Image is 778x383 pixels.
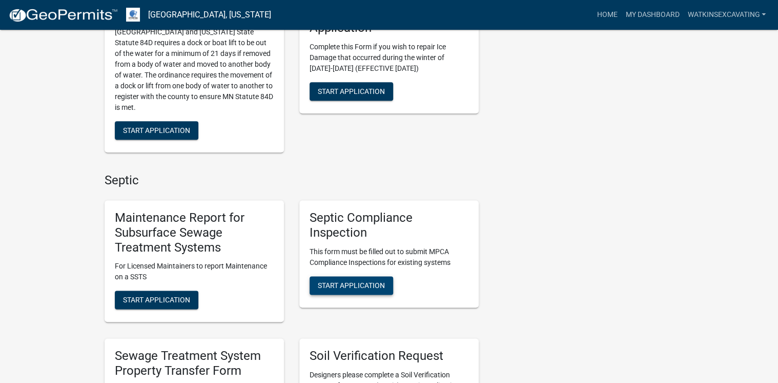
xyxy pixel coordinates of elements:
[310,349,468,363] h5: Soil Verification Request
[310,210,468,240] h5: Septic Compliance Inspection
[318,87,385,95] span: Start Application
[105,173,479,188] h4: Septic
[310,246,468,268] p: This form must be filled out to submit MPCA Compliance Inspections for existing systems
[683,5,770,25] a: WatkinsExcavating
[115,291,198,309] button: Start Application
[123,296,190,304] span: Start Application
[318,281,385,289] span: Start Application
[310,42,468,74] p: Complete this Form if you wish to repair Ice Damage that occurred during the winter of [DATE]-[DA...
[592,5,621,25] a: Home
[115,121,198,140] button: Start Application
[115,210,274,255] h5: Maintenance Report for Subsurface Sewage Treatment Systems
[310,276,393,295] button: Start Application
[310,82,393,101] button: Start Application
[148,6,271,24] a: [GEOGRAPHIC_DATA], [US_STATE]
[115,349,274,378] h5: Sewage Treatment System Property Transfer Form
[123,126,190,135] span: Start Application
[621,5,683,25] a: My Dashboard
[115,27,274,113] p: [GEOGRAPHIC_DATA] and [US_STATE] State Statute 84D requires a dock or boat lift to be out of the ...
[115,261,274,282] p: For Licensed Maintainers to report Maintenance on a SSTS
[126,8,140,22] img: Otter Tail County, Minnesota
